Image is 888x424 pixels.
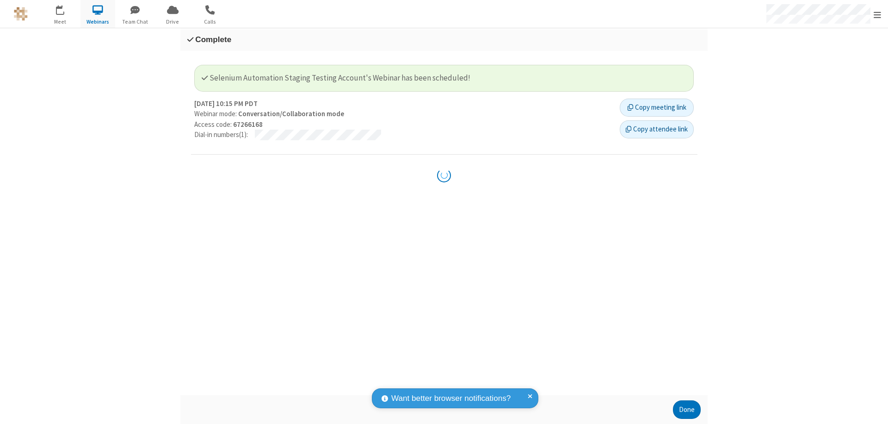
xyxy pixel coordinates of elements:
div: 9 [62,5,68,12]
strong: 67266168 [233,120,263,129]
p: Webinar mode: [194,109,613,119]
h3: Complete [187,35,701,44]
span: Team Chat [118,18,153,26]
img: QA Selenium DO NOT DELETE OR CHANGE [14,7,28,21]
p: Access code: [194,119,613,130]
span: Meet [43,18,78,26]
button: Done [673,400,701,419]
p: Dial-in numbers (1) : [194,130,248,140]
span: Calls [193,18,228,26]
strong: Conversation/Collaboration mode [238,109,344,118]
span: Selenium Automation Staging Testing Account's Webinar has been scheduled! [202,73,470,83]
button: Copy attendee link [620,120,694,139]
span: Webinars [80,18,115,26]
button: Copy meeting link [620,99,694,117]
span: Drive [155,18,190,26]
span: Want better browser notifications? [391,393,511,405]
strong: [DATE] 10:15 PM PDT [194,99,258,109]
